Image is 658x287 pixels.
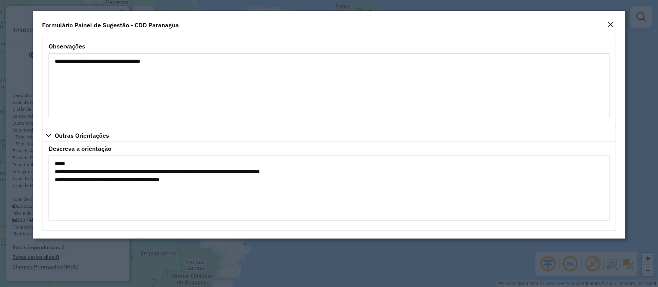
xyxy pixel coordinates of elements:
[55,132,109,138] span: Outras Orientações
[49,42,85,51] label: Observações
[42,142,616,230] div: Outras Orientações
[42,20,179,30] h4: Formulário Painel de Sugestão - CDD Paranagua
[605,20,616,30] button: Close
[49,144,111,153] label: Descreva a orientação
[42,129,616,142] a: Outras Orientações
[608,22,614,28] em: Fechar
